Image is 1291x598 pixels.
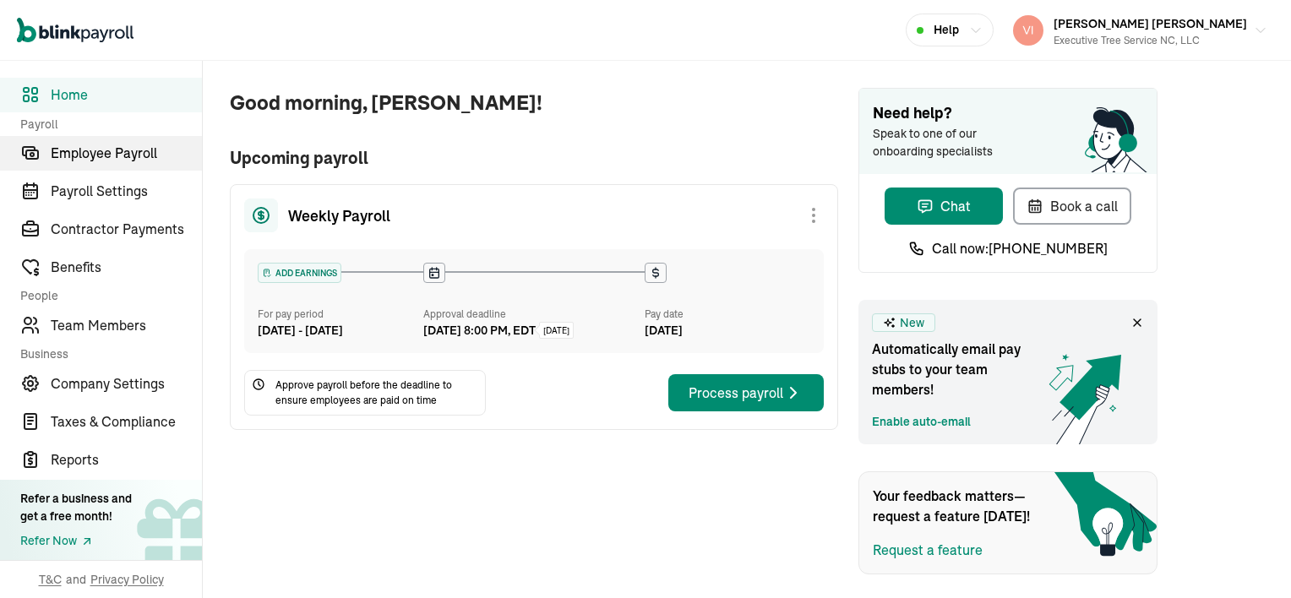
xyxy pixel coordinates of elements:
span: Call now: [PHONE_NUMBER] [932,238,1108,258]
span: Payroll [20,116,192,133]
span: New [900,314,924,332]
span: Speak to one of our onboarding specialists [873,125,1016,160]
div: Chat [917,196,971,216]
button: Process payroll [668,374,824,411]
div: [DATE] - [DATE] [258,322,423,340]
span: Taxes & Compliance [51,411,202,432]
span: Your feedback matters—request a feature [DATE]! [873,486,1042,526]
button: Request a feature [873,540,983,560]
div: Pay date [645,307,810,322]
span: Company Settings [51,373,202,394]
span: Good morning, [PERSON_NAME]! [230,88,838,118]
span: Business [20,345,192,362]
button: Chat [885,188,1003,225]
div: For pay period [258,307,423,322]
span: People [20,287,192,304]
span: Home [51,84,202,105]
span: Need help? [873,102,1143,125]
div: [DATE] [645,322,810,340]
nav: Global [17,6,133,55]
button: Book a call [1013,188,1131,225]
span: Reports [51,449,202,470]
a: Refer Now [20,532,132,550]
span: Weekly Payroll [288,204,390,227]
div: Executive Tree Service NC, LLC [1054,33,1247,48]
span: Payroll Settings [51,181,202,201]
div: ADD EARNINGS [259,264,340,282]
a: Enable auto-email [872,413,971,431]
div: [DATE] 8:00 PM, EDT [423,322,536,340]
button: [PERSON_NAME] [PERSON_NAME]Executive Tree Service NC, LLC [1006,9,1274,52]
div: Refer a business and get a free month! [20,490,132,525]
span: [PERSON_NAME] [PERSON_NAME] [1054,16,1247,31]
div: Book a call [1027,196,1118,216]
span: Upcoming payroll [230,145,838,171]
span: Approve payroll before the deadline to ensure employees are paid on time [275,378,478,408]
button: Help [906,14,994,46]
span: Team Members [51,315,202,335]
div: Process payroll [689,383,803,403]
span: Employee Payroll [51,143,202,163]
span: Benefits [51,257,202,277]
div: Approval deadline [423,307,638,322]
span: Help [934,21,959,39]
span: Privacy Policy [90,571,164,588]
span: [DATE] [543,324,569,337]
span: Automatically email pay stubs to your team members! [872,339,1041,400]
iframe: Chat Widget [1207,517,1291,598]
span: T&C [39,571,62,588]
span: Contractor Payments [51,219,202,239]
